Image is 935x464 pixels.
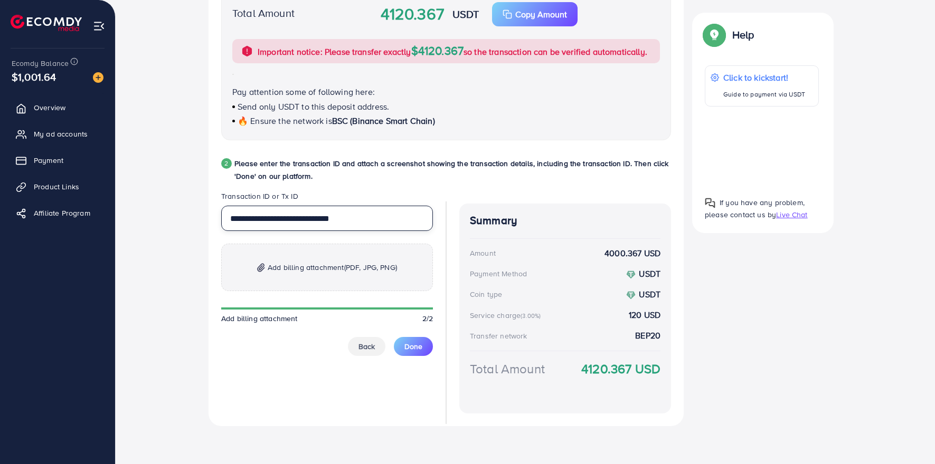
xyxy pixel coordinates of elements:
[635,330,660,342] strong: BEP20
[344,262,397,273] span: (PDF, JPG, PNG)
[348,337,385,356] button: Back
[394,337,433,356] button: Done
[470,360,545,378] div: Total Amount
[581,360,660,378] strong: 4120.367 USD
[515,8,567,21] p: Copy Amount
[422,313,433,324] span: 2/2
[521,312,541,320] small: (3.00%)
[723,88,805,101] p: Guide to payment via USDT
[470,268,527,279] div: Payment Method
[93,72,103,83] img: image
[8,202,107,224] a: Affiliate Program
[470,289,502,299] div: Coin type
[238,115,332,127] span: 🔥 Ensure the network is
[8,176,107,197] a: Product Links
[8,123,107,144] a: My ad accounts
[470,331,527,341] div: Transfer network
[34,155,63,166] span: Payment
[34,102,65,113] span: Overview
[639,268,660,279] strong: USDT
[241,45,253,57] img: alert
[257,263,265,272] img: img
[12,69,56,84] span: $1,001.64
[626,270,636,279] img: coin
[221,191,433,206] legend: Transaction ID or Tx ID
[732,28,754,41] p: Help
[776,209,807,220] span: Live Chat
[629,309,660,321] strong: 120 USD
[258,44,647,58] p: Important notice: Please transfer exactly so the transaction can be verified automatically.
[234,157,671,182] p: Please enter the transaction ID and attach a screenshot showing the transaction details, includin...
[34,208,90,218] span: Affiliate Program
[221,313,298,324] span: Add billing attachment
[605,247,660,259] strong: 4000.367 USD
[232,100,660,113] p: Send only USDT to this deposit address.
[34,181,79,192] span: Product Links
[470,310,544,321] div: Service charge
[12,58,69,69] span: Ecomdy Balance
[492,2,578,26] button: Copy Amount
[723,71,805,84] p: Click to kickstart!
[404,341,422,352] span: Done
[705,197,805,220] span: If you have any problem, please contact us by
[93,20,105,32] img: menu
[232,5,295,21] label: Total Amount
[470,248,496,258] div: Amount
[332,115,435,127] span: BSC (Binance Smart Chain)
[232,85,660,98] p: Pay attention some of following here:
[221,158,232,169] div: 2
[8,97,107,118] a: Overview
[8,150,107,171] a: Payment
[626,291,636,300] img: coin
[381,3,444,26] strong: 4120.367
[705,25,724,44] img: Popup guide
[11,15,82,31] img: logo
[639,288,660,300] strong: USDT
[411,42,464,59] span: $4120.367
[705,198,715,208] img: Popup guide
[358,341,375,352] span: Back
[890,417,927,456] iframe: Chat
[34,129,88,139] span: My ad accounts
[452,6,479,22] strong: USDT
[268,261,397,274] span: Add billing attachment
[470,214,660,227] h4: Summary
